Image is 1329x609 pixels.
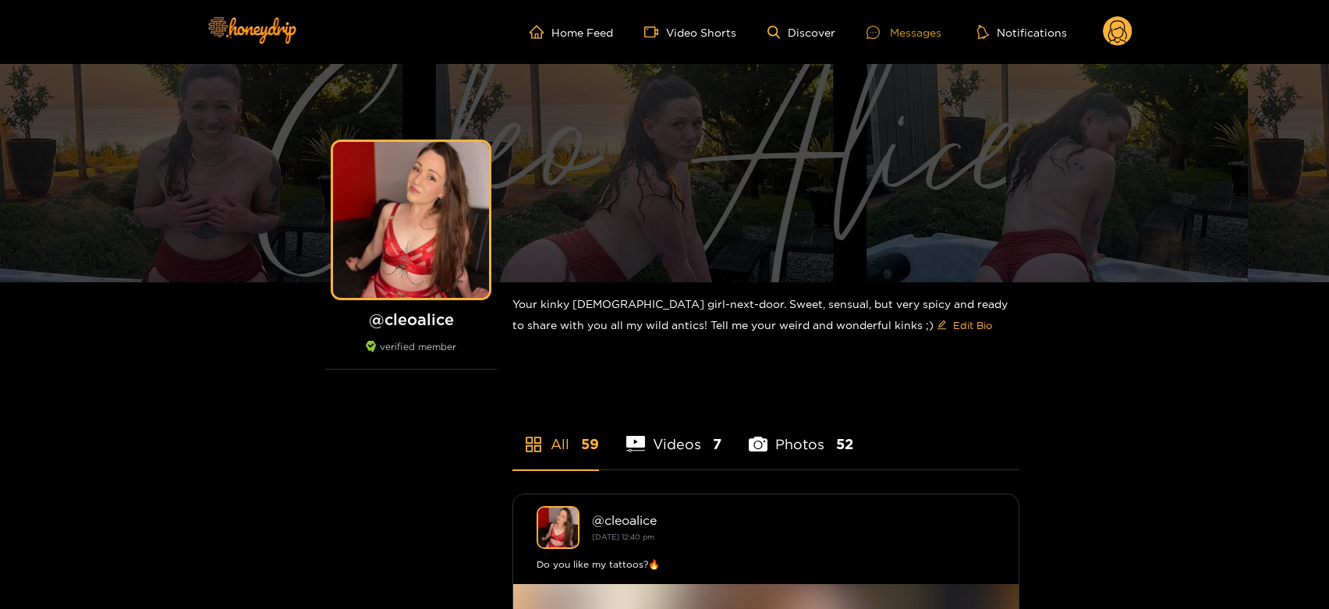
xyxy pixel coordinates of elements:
[644,25,666,39] span: video-camera
[512,282,1019,350] div: Your kinky [DEMOGRAPHIC_DATA] girl-next-door. Sweet, sensual, but very spicy and ready to share w...
[713,434,721,454] span: 7
[524,435,543,454] span: appstore
[867,23,941,41] div: Messages
[937,320,947,331] span: edit
[626,399,721,469] li: Videos
[537,506,579,549] img: cleoalice
[592,533,654,541] small: [DATE] 12:40 pm
[530,25,551,39] span: home
[581,434,599,454] span: 59
[512,399,599,469] li: All
[973,24,1072,40] button: Notifications
[325,310,497,329] h1: @ cleoalice
[749,399,853,469] li: Photos
[537,557,995,572] div: Do you like my tattoos?🔥
[836,434,853,454] span: 52
[644,25,736,39] a: Video Shorts
[325,341,497,370] div: verified member
[530,25,613,39] a: Home Feed
[953,317,992,333] span: Edit Bio
[592,513,995,527] div: @ cleoalice
[767,26,835,39] a: Discover
[934,313,995,338] button: editEdit Bio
